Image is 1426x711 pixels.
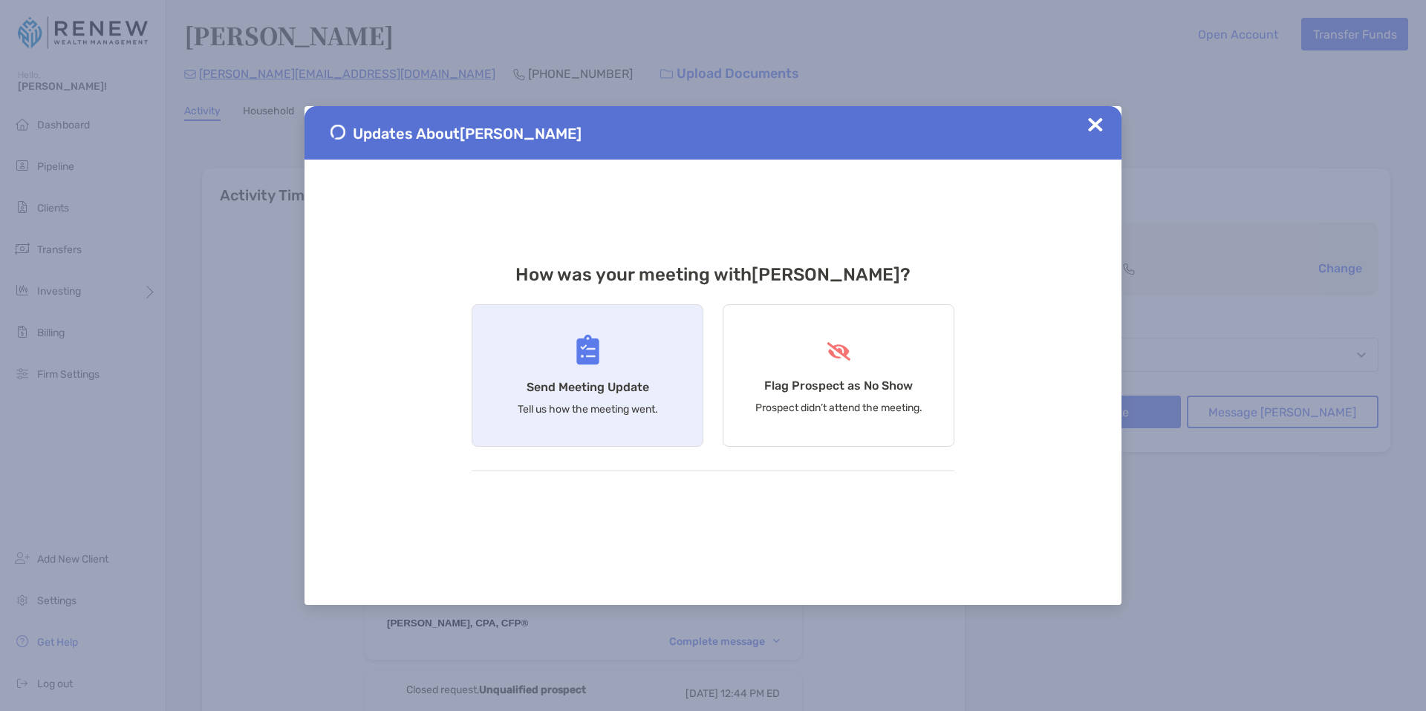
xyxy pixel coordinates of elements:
p: Prospect didn’t attend the meeting. [755,402,922,414]
img: Send Meeting Update 1 [331,125,345,140]
h3: How was your meeting with [PERSON_NAME] ? [472,264,954,285]
img: Close Updates Zoe [1088,117,1103,132]
h4: Send Meeting Update [527,380,649,394]
span: Updates About [PERSON_NAME] [353,125,582,142]
img: Send Meeting Update [576,335,599,365]
h4: Flag Prospect as No Show [764,379,913,393]
img: Flag Prospect as No Show [825,342,853,361]
p: Tell us how the meeting went. [518,403,658,416]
